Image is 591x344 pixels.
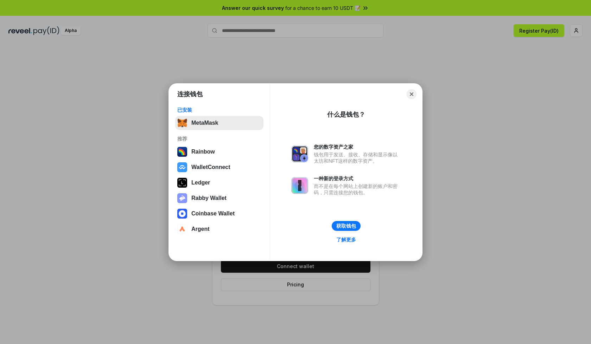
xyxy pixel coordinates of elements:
[175,176,263,190] button: Ledger
[175,191,263,205] button: Rabby Wallet
[177,147,187,157] img: svg+xml,%3Csvg%20width%3D%22120%22%20height%3D%22120%22%20viewBox%3D%220%200%20120%20120%22%20fil...
[191,226,210,232] div: Argent
[175,160,263,174] button: WalletConnect
[191,195,227,201] div: Rabby Wallet
[336,236,356,243] div: 了解更多
[291,145,308,162] img: svg+xml,%3Csvg%20xmlns%3D%22http%3A%2F%2Fwww.w3.org%2F2000%2Fsvg%22%20fill%3D%22none%22%20viewBox...
[177,193,187,203] img: svg+xml,%3Csvg%20xmlns%3D%22http%3A%2F%2Fwww.w3.org%2F2000%2Fsvg%22%20fill%3D%22none%22%20viewBox...
[332,235,360,244] a: 了解更多
[177,107,261,113] div: 已安装
[177,90,203,98] h1: 连接钱包
[191,164,230,170] div: WalletConnect
[332,221,361,231] button: 获取钱包
[314,144,401,150] div: 您的数字资产之家
[191,180,210,186] div: Ledger
[177,118,187,128] img: svg+xml,%3Csvg%20fill%3D%22none%22%20height%3D%2233%22%20viewBox%3D%220%200%2035%2033%22%20width%...
[191,149,215,155] div: Rainbow
[177,224,187,234] img: svg+xml,%3Csvg%20width%3D%2228%22%20height%3D%2228%22%20viewBox%3D%220%200%2028%2028%22%20fill%3D...
[191,120,218,126] div: MetaMask
[175,145,263,159] button: Rainbow
[314,151,401,164] div: 钱包用于发送、接收、存储和显示像以太坊和NFT这样的数字资产。
[336,223,356,229] div: 获取钱包
[327,110,365,119] div: 什么是钱包？
[175,116,263,130] button: MetaMask
[177,209,187,219] img: svg+xml,%3Csvg%20width%3D%2228%22%20height%3D%2228%22%20viewBox%3D%220%200%2028%2028%22%20fill%3D...
[175,207,263,221] button: Coinbase Wallet
[177,162,187,172] img: svg+xml,%3Csvg%20width%3D%2228%22%20height%3D%2228%22%20viewBox%3D%220%200%2028%2028%22%20fill%3D...
[314,183,401,196] div: 而不是在每个网站上创建新的账户和密码，只需连接您的钱包。
[191,210,235,217] div: Coinbase Wallet
[314,175,401,182] div: 一种新的登录方式
[177,178,187,188] img: svg+xml,%3Csvg%20xmlns%3D%22http%3A%2F%2Fwww.w3.org%2F2000%2Fsvg%22%20width%3D%2228%22%20height%3...
[407,89,417,99] button: Close
[291,177,308,194] img: svg+xml,%3Csvg%20xmlns%3D%22http%3A%2F%2Fwww.w3.org%2F2000%2Fsvg%22%20fill%3D%22none%22%20viewBox...
[177,136,261,142] div: 推荐
[175,222,263,236] button: Argent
